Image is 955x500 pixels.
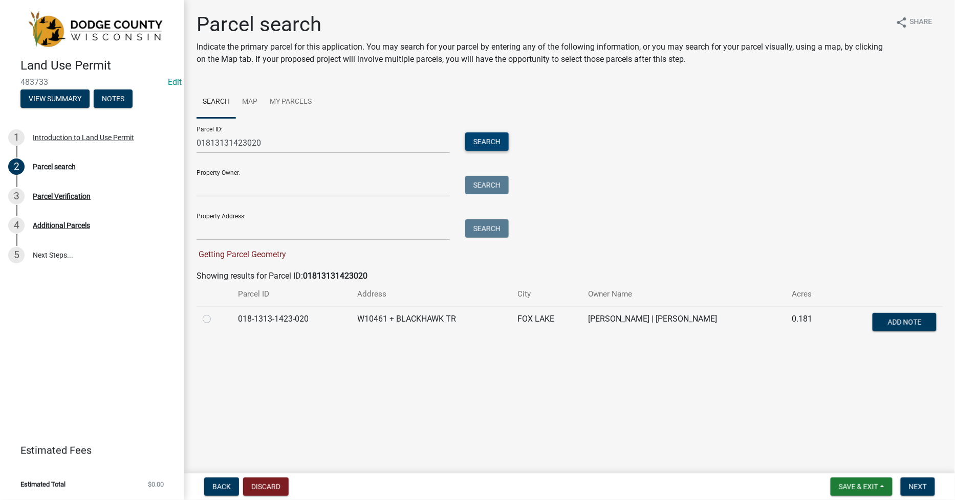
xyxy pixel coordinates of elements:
div: 4 [8,217,25,234]
wm-modal-confirm: Edit Application Number [168,77,182,87]
a: Map [236,86,264,119]
div: Introduction to Land Use Permit [33,134,134,141]
span: Share [910,16,932,29]
th: Acres [786,282,833,306]
button: Search [465,176,509,194]
div: Parcel Verification [33,193,91,200]
div: 3 [8,188,25,204]
button: Next [901,478,935,496]
button: Notes [94,89,133,108]
span: Next [909,483,927,491]
td: 0.181 [786,306,833,340]
span: Add Note [887,317,921,326]
div: Showing results for Parcel ID: [197,270,943,282]
span: $0.00 [148,481,164,488]
span: Estimated Total [20,481,66,488]
span: Back [212,483,231,491]
a: Estimated Fees [8,440,168,461]
div: 2 [8,158,25,175]
div: Parcel search [33,163,76,170]
h4: Land Use Permit [20,58,176,73]
button: Search [465,219,509,238]
button: Save & Exit [831,478,893,496]
td: [PERSON_NAME] | [PERSON_NAME] [582,306,786,340]
i: share [896,16,908,29]
td: FOX LAKE [511,306,582,340]
div: 5 [8,247,25,263]
a: Edit [168,77,182,87]
th: Address [352,282,512,306]
td: W10461 + BLACKHAWK TR [352,306,512,340]
button: shareShare [887,12,941,32]
button: Add Note [873,313,937,331]
button: Search [465,132,509,151]
a: My Parcels [264,86,318,119]
div: 1 [8,129,25,146]
strong: 01813131423020 [303,271,367,281]
th: Owner Name [582,282,786,306]
button: Discard [243,478,289,496]
p: Indicate the primary parcel for this application. You may search for your parcel by entering any ... [197,41,887,65]
td: 018-1313-1423-020 [232,306,351,340]
th: Parcel ID [232,282,351,306]
span: 483733 [20,77,164,87]
img: Dodge County, Wisconsin [20,11,168,48]
h1: Parcel search [197,12,887,37]
span: Getting Parcel Geometry [197,249,286,259]
button: View Summary [20,89,90,108]
button: Back [204,478,239,496]
span: Save & Exit [839,483,878,491]
a: Search [197,86,236,119]
wm-modal-confirm: Notes [94,95,133,103]
wm-modal-confirm: Summary [20,95,90,103]
div: Additional Parcels [33,222,90,229]
th: City [511,282,582,306]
